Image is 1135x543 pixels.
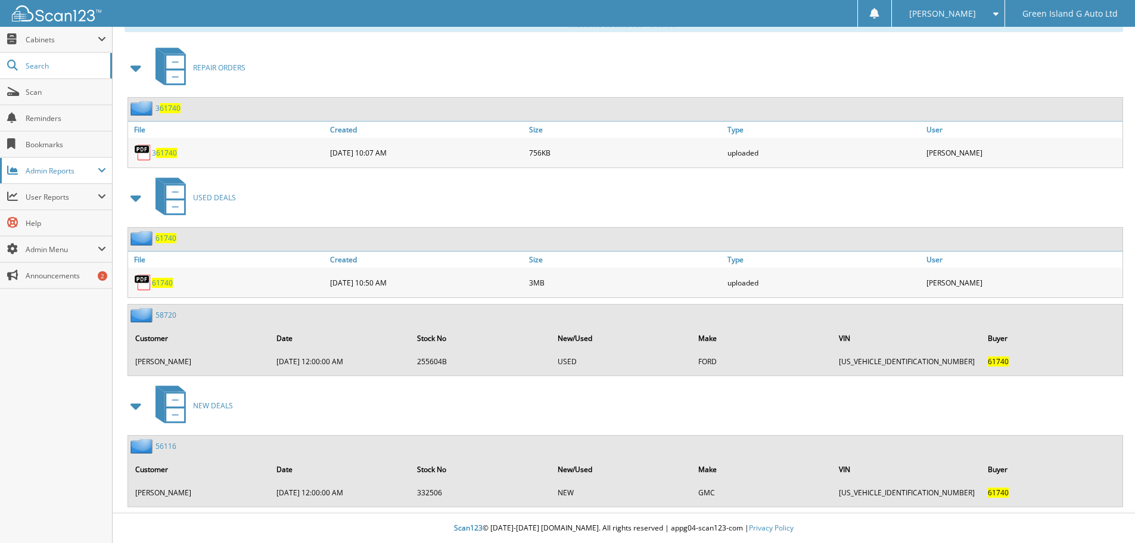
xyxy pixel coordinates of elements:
a: Created [327,252,526,268]
th: Customer [129,457,269,482]
a: File [128,252,327,268]
th: New/Used [552,326,691,350]
img: PDF.png [134,274,152,291]
th: Buyer [982,457,1121,482]
span: [PERSON_NAME] [909,10,976,17]
td: USED [552,352,691,371]
div: uploaded [724,271,923,294]
a: User [923,122,1122,138]
td: [PERSON_NAME] [129,483,269,502]
span: REPAIR ORDERS [193,63,245,73]
span: NEW DEALS [193,401,233,411]
a: 61740 [156,233,176,243]
th: Date [270,457,410,482]
th: VIN [833,326,981,350]
a: Size [526,122,725,138]
td: [US_VEHICLE_IDENTIFICATION_NUMBER] [833,483,981,502]
span: User Reports [26,192,98,202]
div: © [DATE]-[DATE] [DOMAIN_NAME]. All rights reserved | appg04-scan123-com | [113,514,1135,543]
img: folder2.png [130,308,156,322]
span: Admin Menu [26,244,98,255]
span: Admin Reports [26,166,98,176]
div: [PERSON_NAME] [923,271,1122,294]
a: USED DEALS [148,174,236,221]
td: FORD [692,352,832,371]
th: Make [692,457,832,482]
a: 361740 [156,103,181,113]
a: NEW DEALS [148,382,233,429]
a: 61740 [152,278,173,288]
a: Privacy Policy [749,523,794,533]
span: Scan [26,87,106,97]
span: 61740 [988,356,1009,367]
th: New/Used [552,457,691,482]
a: 58720 [156,310,176,320]
iframe: Chat Widget [1075,486,1135,543]
a: User [923,252,1122,268]
td: 255604B [411,352,551,371]
th: VIN [833,457,981,482]
img: scan123-logo-white.svg [12,5,101,21]
span: Reminders [26,113,106,123]
span: Announcements [26,271,106,281]
td: NEW [552,483,691,502]
a: Type [724,122,923,138]
div: 2 [98,271,107,281]
td: GMC [692,483,832,502]
td: [DATE] 12:00:00 AM [270,352,410,371]
span: Green Island G Auto Ltd [1022,10,1118,17]
a: File [128,122,327,138]
img: PDF.png [134,144,152,162]
div: [DATE] 10:50 AM [327,271,526,294]
a: REPAIR ORDERS [148,44,245,91]
div: [DATE] 10:07 AM [327,141,526,165]
td: [US_VEHICLE_IDENTIFICATION_NUMBER] [833,352,981,371]
td: [PERSON_NAME] [129,352,269,371]
a: 56116 [156,441,176,451]
div: uploaded [724,141,923,165]
span: Bookmarks [26,139,106,150]
img: folder2.png [130,231,156,246]
span: Cabinets [26,35,98,45]
div: 3MB [526,271,725,294]
a: Type [724,252,923,268]
th: Stock No [411,457,551,482]
div: 756KB [526,141,725,165]
th: Buyer [982,326,1121,350]
img: folder2.png [130,439,156,454]
span: Search [26,61,104,71]
a: Size [526,252,725,268]
span: Help [26,218,106,228]
a: Created [327,122,526,138]
td: [DATE] 12:00:00 AM [270,483,410,502]
img: folder2.png [130,101,156,116]
span: 61740 [156,148,177,158]
td: 332506 [411,483,551,502]
th: Make [692,326,832,350]
a: 361740 [152,148,177,158]
span: 61740 [988,488,1009,498]
th: Customer [129,326,269,350]
span: Scan123 [454,523,483,533]
th: Date [270,326,410,350]
div: [PERSON_NAME] [923,141,1122,165]
span: 61740 [160,103,181,113]
span: USED DEALS [193,193,236,203]
th: Stock No [411,326,551,350]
